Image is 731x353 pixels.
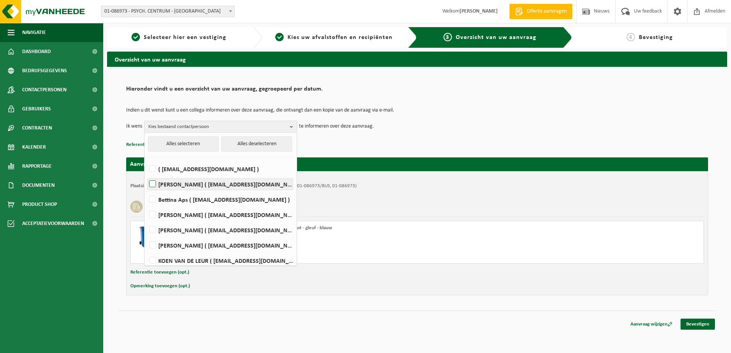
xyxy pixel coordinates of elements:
[22,195,57,214] span: Product Shop
[22,118,52,138] span: Contracten
[148,209,293,220] label: [PERSON_NAME] ( [EMAIL_ADDRESS][DOMAIN_NAME] )
[443,33,452,41] span: 3
[681,319,715,330] a: Bevestigen
[639,34,673,40] span: Bevestiging
[135,225,158,248] img: WB-0240-HPE-BE-09.png
[299,121,374,132] p: te informeren over deze aanvraag.
[101,6,234,17] span: 01-086973 - PSYCH. CENTRUM - ST HIERONYMUS - SINT-NIKLAAS
[625,319,678,330] a: Aanvraag wijzigen
[148,255,293,266] label: KOEN VAN DE LEUR ( [EMAIL_ADDRESS][DOMAIN_NAME] )
[275,33,284,41] span: 2
[22,157,52,176] span: Rapportage
[22,176,55,195] span: Documenten
[22,214,84,233] span: Acceptatievoorwaarden
[266,33,402,42] a: 2Kies uw afvalstoffen en recipiënten
[130,161,187,167] strong: Aanvraag voor [DATE]
[126,86,708,96] h2: Hieronder vindt u een overzicht van uw aanvraag, gegroepeerd per datum.
[132,33,140,41] span: 1
[22,23,46,42] span: Navigatie
[126,121,142,132] p: Ik wens
[130,183,164,188] strong: Plaatsingsadres:
[130,267,189,277] button: Referentie toevoegen (opt.)
[509,4,572,19] a: Offerte aanvragen
[288,34,393,40] span: Kies uw afvalstoffen en recipiënten
[148,224,293,236] label: [PERSON_NAME] ( [EMAIL_ADDRESS][DOMAIN_NAME] )
[148,240,293,251] label: [PERSON_NAME] ( [EMAIL_ADDRESS][DOMAIN_NAME] )
[148,194,293,205] label: Bettina Aps ( [EMAIL_ADDRESS][DOMAIN_NAME] )
[22,80,67,99] span: Contactpersonen
[126,108,708,113] p: Indien u dit wenst kunt u een collega informeren over deze aanvraag, die ontvangt dan een kopie v...
[148,136,219,152] button: Alles selecteren
[101,6,235,17] span: 01-086973 - PSYCH. CENTRUM - ST HIERONYMUS - SINT-NIKLAAS
[165,247,448,253] div: Aantal ophalen : 2
[148,178,293,190] label: [PERSON_NAME] ( [EMAIL_ADDRESS][DOMAIN_NAME] )
[111,33,247,42] a: 1Selecteer hier een vestiging
[221,136,292,152] button: Alles deselecteren
[144,121,297,132] button: Kies bestaand contactpersoon
[525,8,569,15] span: Offerte aanvragen
[22,138,46,157] span: Kalender
[460,8,498,14] strong: [PERSON_NAME]
[456,34,536,40] span: Overzicht van uw aanvraag
[22,42,51,61] span: Dashboard
[627,33,635,41] span: 4
[148,163,293,175] label: ( [EMAIL_ADDRESS][DOMAIN_NAME] )
[22,99,51,118] span: Gebruikers
[22,61,67,80] span: Bedrijfsgegevens
[126,140,185,150] button: Referentie toevoegen (opt.)
[165,237,448,243] div: Ophalen en plaatsen lege
[165,253,448,259] div: Aantal leveren: 2
[148,121,287,133] span: Kies bestaand contactpersoon
[144,34,226,40] span: Selecteer hier een vestiging
[130,281,190,291] button: Opmerking toevoegen (opt.)
[107,52,727,66] h2: Overzicht van uw aanvraag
